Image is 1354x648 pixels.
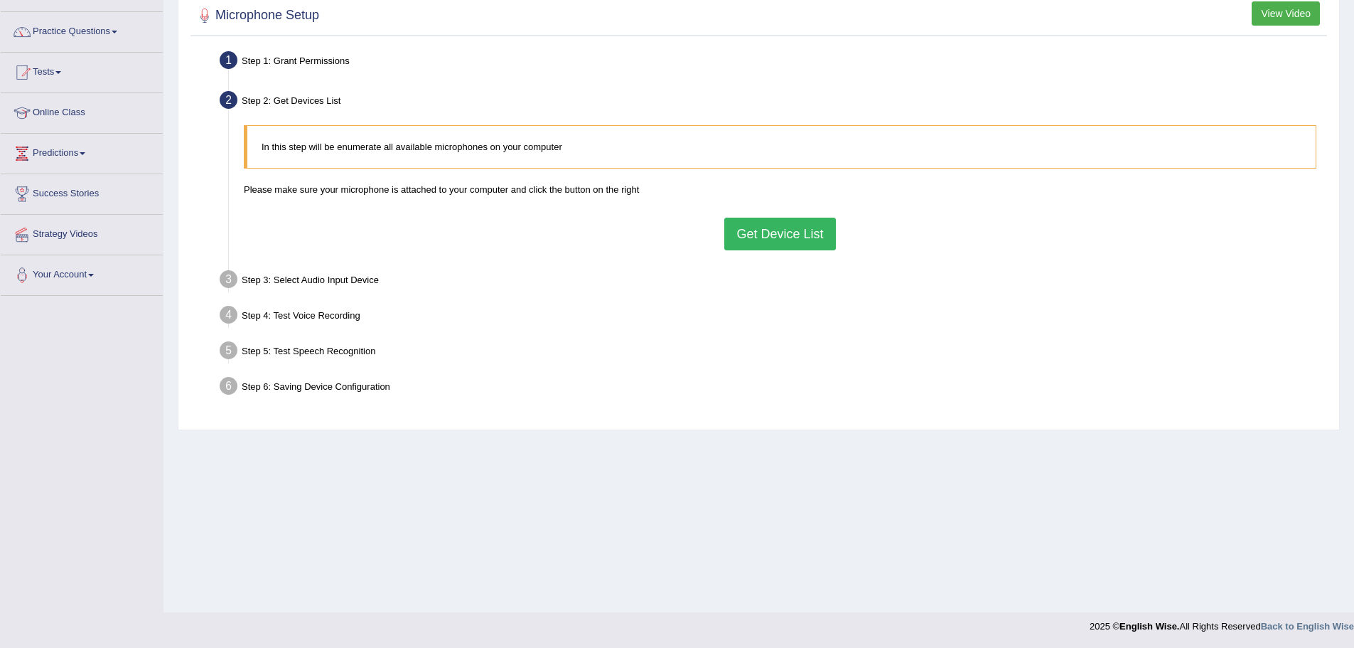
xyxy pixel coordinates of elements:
[213,302,1333,333] div: Step 4: Test Voice Recording
[1,255,163,291] a: Your Account
[1261,621,1354,632] a: Back to English Wise
[213,87,1333,118] div: Step 2: Get Devices List
[1,12,163,48] a: Practice Questions
[244,125,1316,169] blockquote: In this step will be enumerate all available microphones on your computer
[213,337,1333,368] div: Step 5: Test Speech Recognition
[244,183,1316,196] p: Please make sure your microphone is attached to your computer and click the button on the right
[213,373,1333,404] div: Step 6: Saving Device Configuration
[1090,612,1354,633] div: 2025 © All Rights Reserved
[213,47,1333,78] div: Step 1: Grant Permissions
[1,215,163,250] a: Strategy Videos
[724,218,835,250] button: Get Device List
[213,266,1333,297] div: Step 3: Select Audio Input Device
[1252,1,1320,26] button: View Video
[1,134,163,169] a: Predictions
[1,93,163,129] a: Online Class
[1119,621,1179,632] strong: English Wise.
[1,174,163,210] a: Success Stories
[1,53,163,88] a: Tests
[194,5,319,26] h2: Microphone Setup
